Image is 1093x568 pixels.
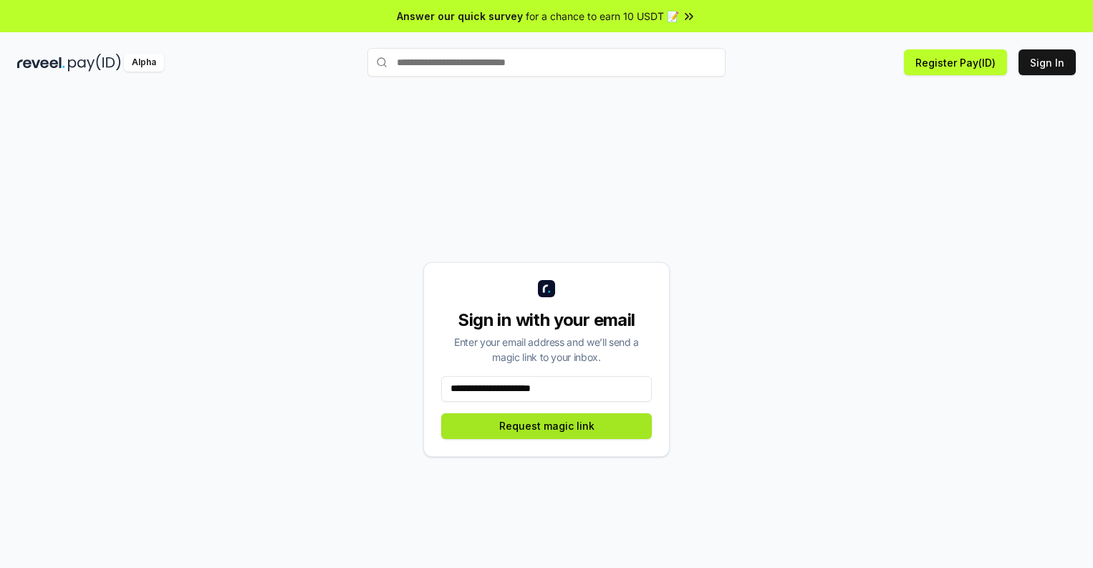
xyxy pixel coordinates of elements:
img: pay_id [68,54,121,72]
div: Alpha [124,54,164,72]
img: logo_small [538,280,555,297]
button: Sign In [1019,49,1076,75]
span: for a chance to earn 10 USDT 📝 [526,9,679,24]
span: Answer our quick survey [397,9,523,24]
button: Request magic link [441,413,652,439]
button: Register Pay(ID) [904,49,1007,75]
img: reveel_dark [17,54,65,72]
div: Sign in with your email [441,309,652,332]
div: Enter your email address and we’ll send a magic link to your inbox. [441,334,652,365]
